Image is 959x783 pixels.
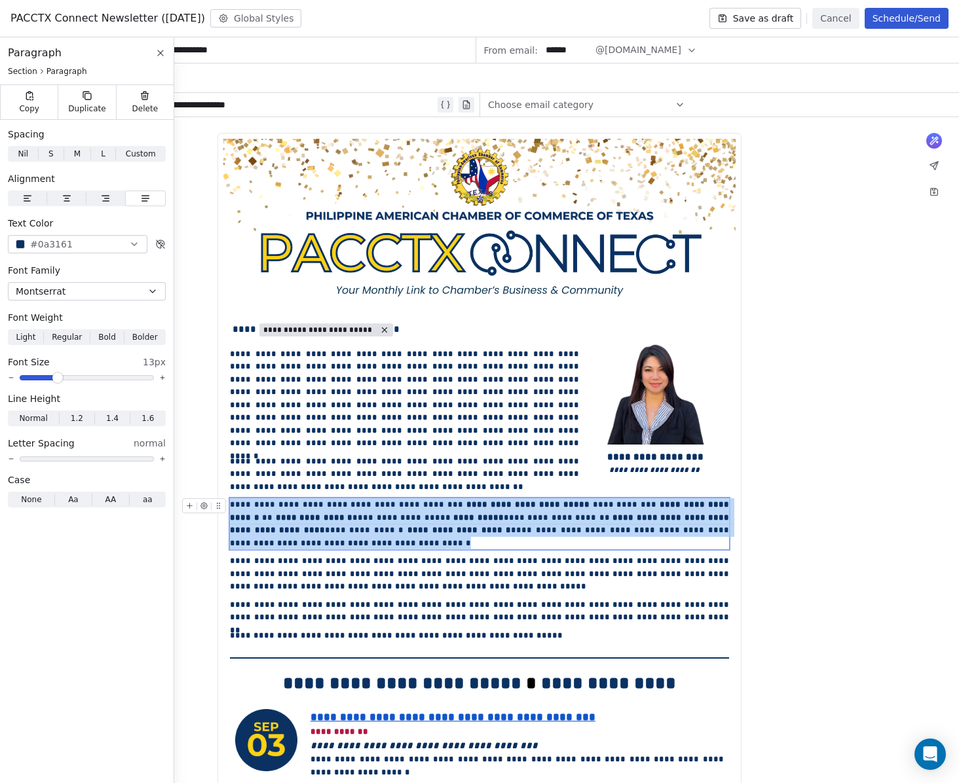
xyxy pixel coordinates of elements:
span: M [74,148,81,160]
button: Save as draft [709,8,802,29]
span: Font Weight [8,311,63,324]
button: Global Styles [210,9,302,27]
span: Delete [132,103,159,114]
span: Bold [98,331,116,343]
span: Regular [52,331,82,343]
span: L [101,148,105,160]
span: 1.4 [106,412,119,424]
span: None [21,494,41,505]
span: Aa [68,494,79,505]
span: Montserrat [16,285,66,298]
span: @[DOMAIN_NAME] [595,43,681,57]
span: Copy [19,103,39,114]
span: S [48,148,54,160]
span: #0a3161 [30,238,73,251]
span: Choose email category [488,98,593,111]
span: 1.6 [141,412,154,424]
span: 13px [143,355,166,369]
span: Spacing [8,128,45,141]
span: Duplicate [68,103,105,114]
span: Paragraph [8,45,62,61]
span: PACCTX Connect Newsletter ([DATE]) [10,10,205,26]
span: Light [16,331,35,343]
span: Text Color [8,217,53,230]
span: Font Size [8,355,50,369]
span: AA [105,494,116,505]
span: Font Family [8,264,60,277]
span: 1.2 [71,412,83,424]
span: Line Height [8,392,60,405]
span: Paragraph [47,66,87,77]
span: Section [8,66,37,77]
span: Letter Spacing [8,437,75,450]
span: Case [8,473,30,486]
span: Custom [126,148,156,160]
span: normal [134,437,166,450]
button: Cancel [812,8,859,29]
span: aa [143,494,153,505]
span: Nil [18,148,28,160]
span: Bolder [132,331,158,343]
span: Normal [19,412,47,424]
span: From email: [484,44,538,57]
button: Schedule/Send [865,8,949,29]
div: Open Intercom Messenger [914,738,946,770]
span: Alignment [8,172,55,185]
button: #0a3161 [8,235,147,253]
